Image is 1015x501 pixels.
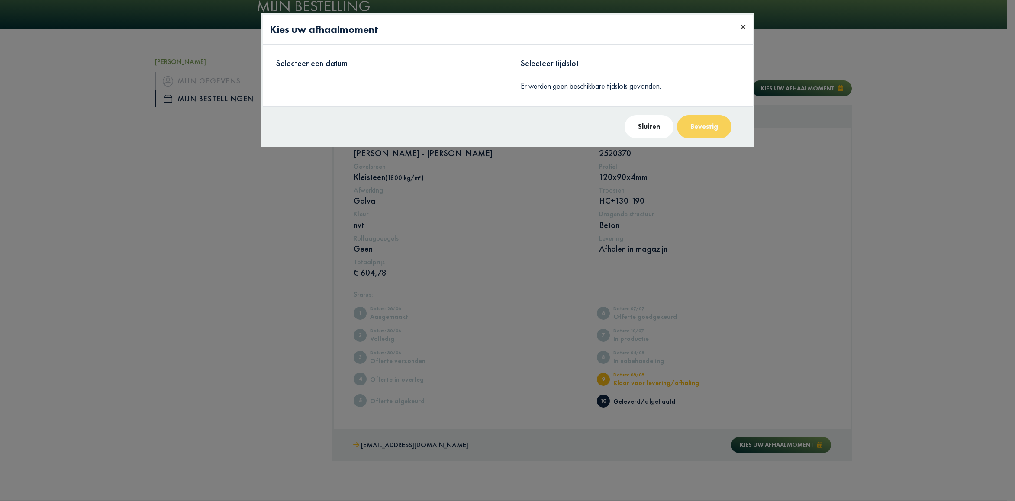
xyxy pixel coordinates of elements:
[270,22,378,37] h4: Kies uw afhaalmoment
[677,115,731,138] button: Bevestig
[276,58,495,68] h3: Selecteer een datum
[625,115,673,138] button: Sluiten
[521,58,739,68] h3: Selecteer tijdslot
[521,81,661,91] span: Er werden geen beschikbare tijdslots gevonden.
[741,20,746,33] span: ×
